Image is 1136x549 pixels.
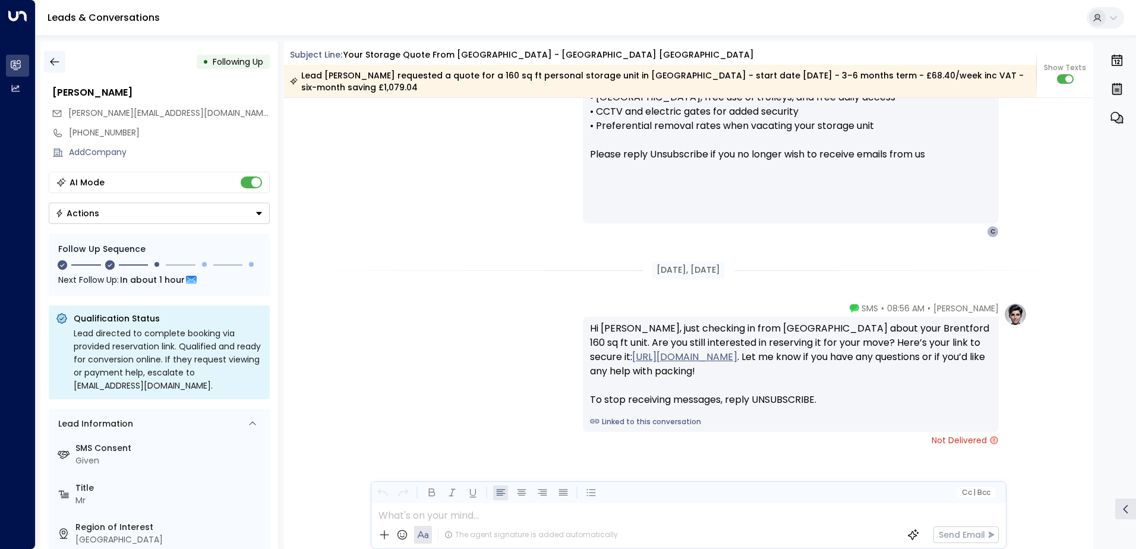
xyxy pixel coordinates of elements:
div: Follow Up Sequence [58,243,260,255]
span: [PERSON_NAME][EMAIL_ADDRESS][DOMAIN_NAME] [68,107,271,119]
div: [PERSON_NAME] [52,86,270,100]
span: SMS [862,302,878,314]
div: Your storage quote from [GEOGRAPHIC_DATA] - [GEOGRAPHIC_DATA] [GEOGRAPHIC_DATA] [343,49,754,61]
span: 08:56 AM [887,302,924,314]
label: SMS Consent [75,442,265,455]
button: Actions [49,203,270,224]
a: Leads & Conversations [48,11,160,24]
span: Subject Line: [290,49,342,61]
div: Hi [PERSON_NAME], just checking in from [GEOGRAPHIC_DATA] about your Brentford 160 sq ft unit. Ar... [590,321,992,407]
div: Next Follow Up: [58,273,260,286]
div: The agent signature is added automatically [444,529,618,540]
button: Cc|Bcc [957,487,995,498]
span: Cc Bcc [961,488,990,497]
span: craig@yahoo.co.uk [68,107,270,119]
a: [URL][DOMAIN_NAME] [632,350,737,364]
span: • [881,302,884,314]
p: Qualification Status [74,313,263,324]
div: Lead directed to complete booking via provided reservation link. Qualified and ready for conversi... [74,327,263,392]
div: Actions [55,208,99,219]
div: AI Mode [70,176,105,188]
div: • [203,51,209,72]
button: Redo [396,485,411,500]
div: Mr [75,494,265,507]
a: Linked to this conversation [590,417,992,427]
label: Title [75,482,265,494]
div: [GEOGRAPHIC_DATA] [75,534,265,546]
span: | [973,488,976,497]
button: Undo [375,485,390,500]
div: Button group with a nested menu [49,203,270,224]
div: Lead [PERSON_NAME] requested a quote for a 160 sq ft personal storage unit in [GEOGRAPHIC_DATA] -... [290,70,1030,93]
div: AddCompany [69,146,270,159]
span: Not Delivered [932,434,999,446]
span: Following Up [213,56,263,68]
div: [PHONE_NUMBER] [69,127,270,139]
span: Show Texts [1044,62,1086,73]
label: Region of Interest [75,521,265,534]
div: Lead Information [54,418,133,430]
span: • [927,302,930,314]
span: In about 1 hour [120,273,185,286]
div: C [987,226,999,238]
img: profile-logo.png [1004,302,1027,326]
span: [PERSON_NAME] [933,302,999,314]
div: [DATE], [DATE] [652,261,725,279]
div: Given [75,455,265,467]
